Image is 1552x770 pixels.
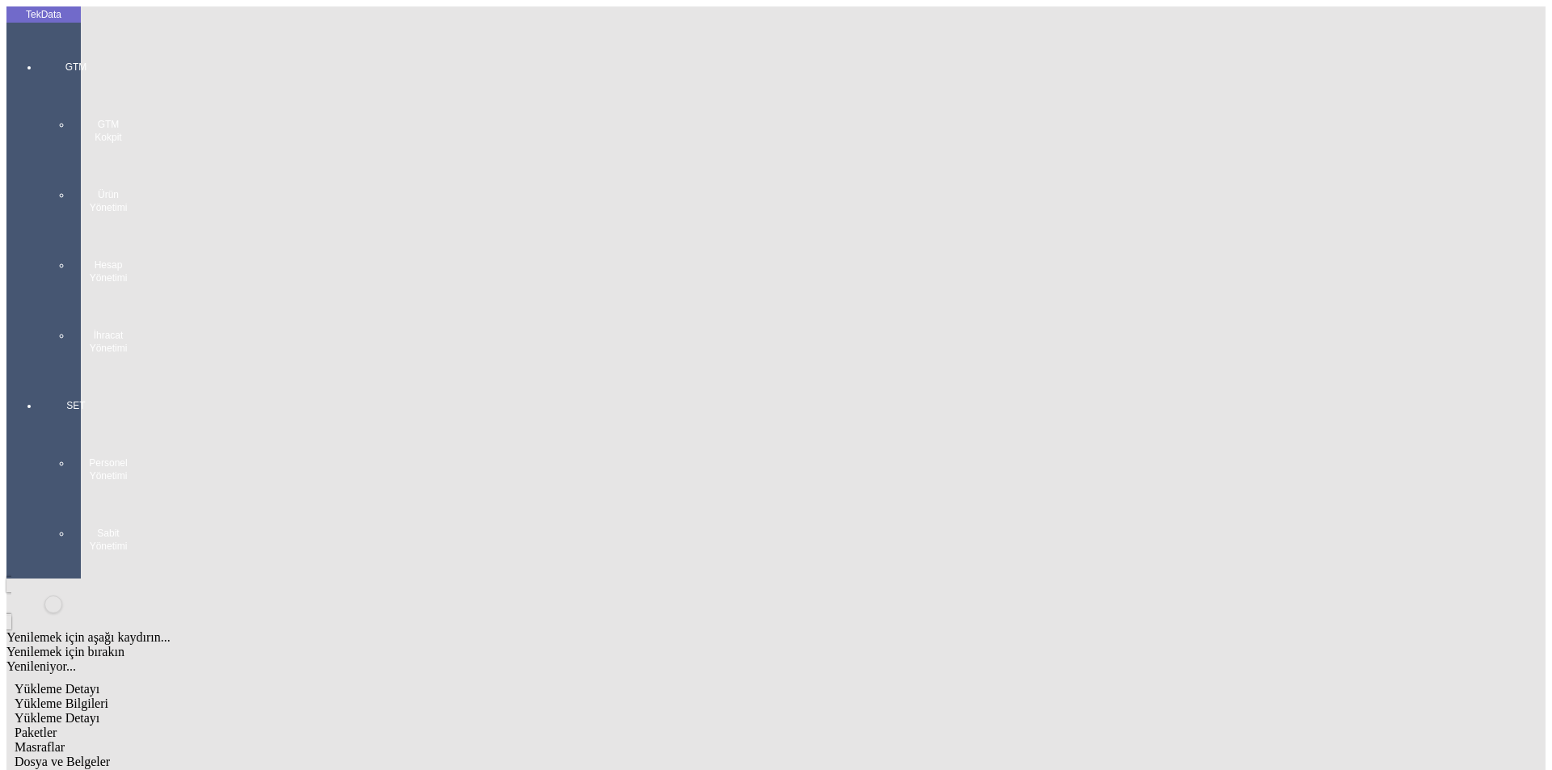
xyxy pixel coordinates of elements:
[52,399,100,412] span: SET
[15,711,99,725] span: Yükleme Detayı
[84,118,133,144] span: GTM Kokpit
[84,329,133,355] span: İhracat Yönetimi
[6,630,1303,645] div: Yenilemek için aşağı kaydırın...
[6,8,81,21] div: TekData
[15,755,110,768] span: Dosya ve Belgeler
[15,682,99,696] span: Yükleme Detayı
[84,259,133,284] span: Hesap Yönetimi
[52,61,100,74] span: GTM
[84,457,133,482] span: Personel Yönetimi
[15,740,65,754] span: Masraflar
[84,527,133,553] span: Sabit Yönetimi
[84,188,133,214] span: Ürün Yönetimi
[6,659,1303,674] div: Yenileniyor...
[15,696,108,710] span: Yükleme Bilgileri
[15,726,57,739] span: Paketler
[6,645,1303,659] div: Yenilemek için bırakın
